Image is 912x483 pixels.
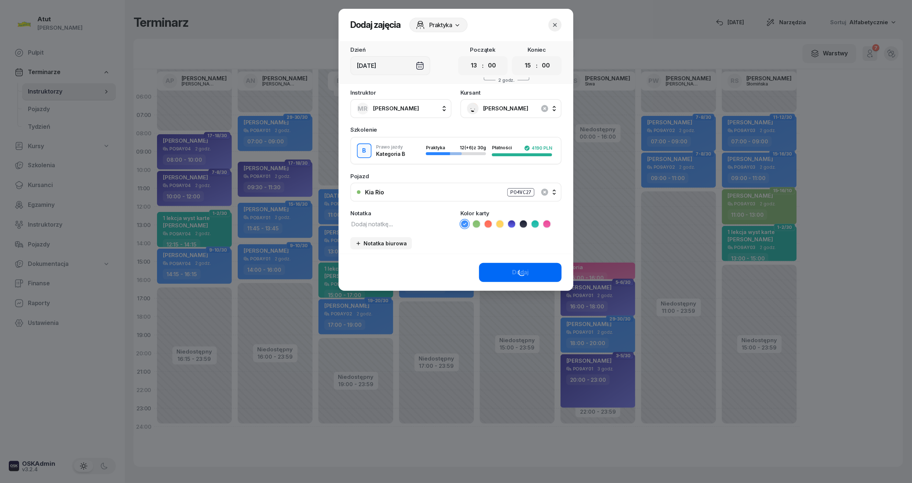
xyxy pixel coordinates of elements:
button: Notatka biurowa [350,237,412,249]
span: Praktyka [426,145,445,150]
span: [PERSON_NAME] [373,105,419,112]
div: 12 z 30g [460,145,486,150]
div: : [482,61,484,70]
span: MR [358,106,368,112]
div: : [536,61,538,70]
h2: Dodaj zajęcia [350,19,401,31]
span: (+6) [464,145,474,150]
div: Płatności [492,145,516,151]
button: MR[PERSON_NAME] [350,99,452,118]
span: [PERSON_NAME] [483,104,555,113]
div: Kia Rio [365,189,384,195]
button: BPrawo jazdyKategoria BPraktyka12(+6)z 30gPłatności4190 PLN [351,138,561,164]
div: PO4VC27 [507,188,535,197]
button: Kia RioPO4VC27 [350,183,562,202]
div: Notatka biurowa [355,240,407,246]
span: Praktyka [429,21,452,29]
div: 4190 PLN [524,145,552,151]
